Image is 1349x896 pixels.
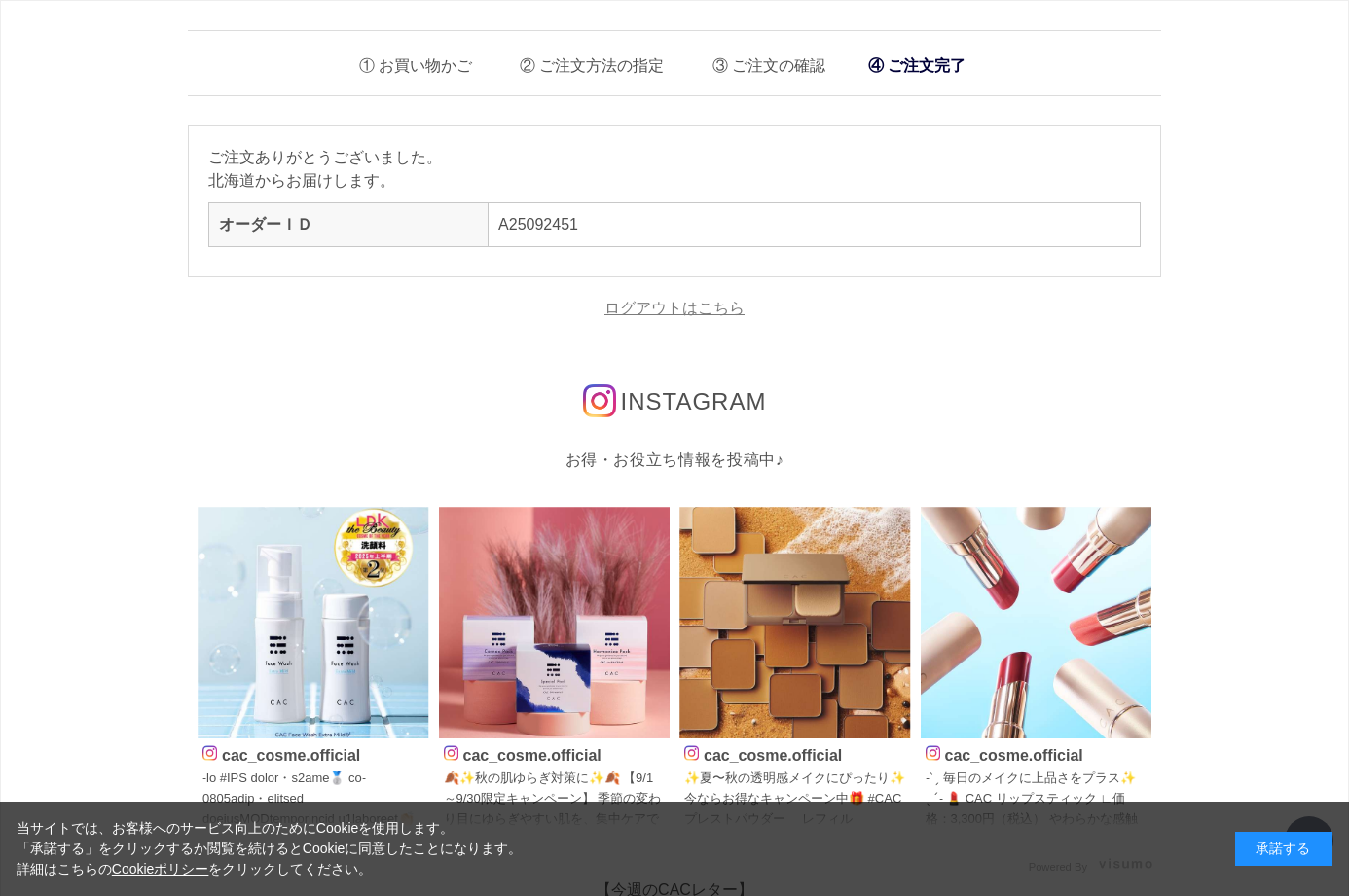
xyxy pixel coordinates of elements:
[684,769,906,831] p: ✨夏〜秋の透明感メイクにぴったり✨ 今ならお得なキャンペーン中🎁 #CACプレストパウダー レフィル（¥4,400） 毛穴カバー＆自然なキメ細かさ。仕上げに◎ #CACパウダーファンデーション ...
[198,507,429,738] img: Photo by cac_cosme.official
[345,41,472,81] li: お買い物かご
[583,384,616,417] img: インスタグラムのロゴ
[444,743,666,764] p: cac_cosme.official
[209,203,489,247] th: オーダーＩＤ
[439,507,671,738] img: Photo by cac_cosme.official
[202,743,424,764] p: cac_cosme.official
[498,216,578,233] a: A25092451
[565,451,784,468] span: お得・お役立ち情報を投稿中♪
[17,818,523,879] div: 当サイトでは、お客様へのサービス向上のためにCookieを使用します。 「承諾する」をクリックするか閲覧を続けるとCookieに同意したことになります。 詳細はこちらの をクリックしてください。
[604,300,745,316] a: ログアウトはこちら
[208,146,1141,193] p: ご注文ありがとうございました。 北海道からお届けします。
[621,388,767,414] span: INSTAGRAM
[202,769,424,831] p: ˗lo #IPS dolor・s2ame🥈 co˗ 0805adip・elitsed doeiusMODtemporincid u1laboreet👏🏻✨✨ 🫧DOL magnaaliq eni...
[112,861,209,877] a: Cookieポリシー
[921,507,1152,738] img: Photo by cac_cosme.official
[698,41,825,81] li: ご注文の確認
[684,743,906,764] p: cac_cosme.official
[858,46,975,86] li: ご注文完了
[926,769,1148,831] p: ˗ˋˏ 毎日のメイクに上品さをプラス✨ ˎˊ˗ 💄 CAC リップスティック ∟価格：3,300円（税込） やわらかな感触でなめらかにフィット。 マスク移りが目立ちにくい処方もうれしいポイント。...
[444,769,666,831] p: 🍂✨秋の肌ゆらぎ対策に✨🍂 【9/1～9/30限定キャンペーン】 季節の変わり目にゆらぎやすい肌を、集中ケアでうるおいチャージ！ 今だけフェイスパック 3箱セットが2箱分の価格 でご購入いただけ...
[505,41,664,81] li: ご注文方法の指定
[1235,832,1332,866] div: 承諾する
[679,507,911,738] img: Photo by cac_cosme.official
[926,743,1148,764] p: cac_cosme.official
